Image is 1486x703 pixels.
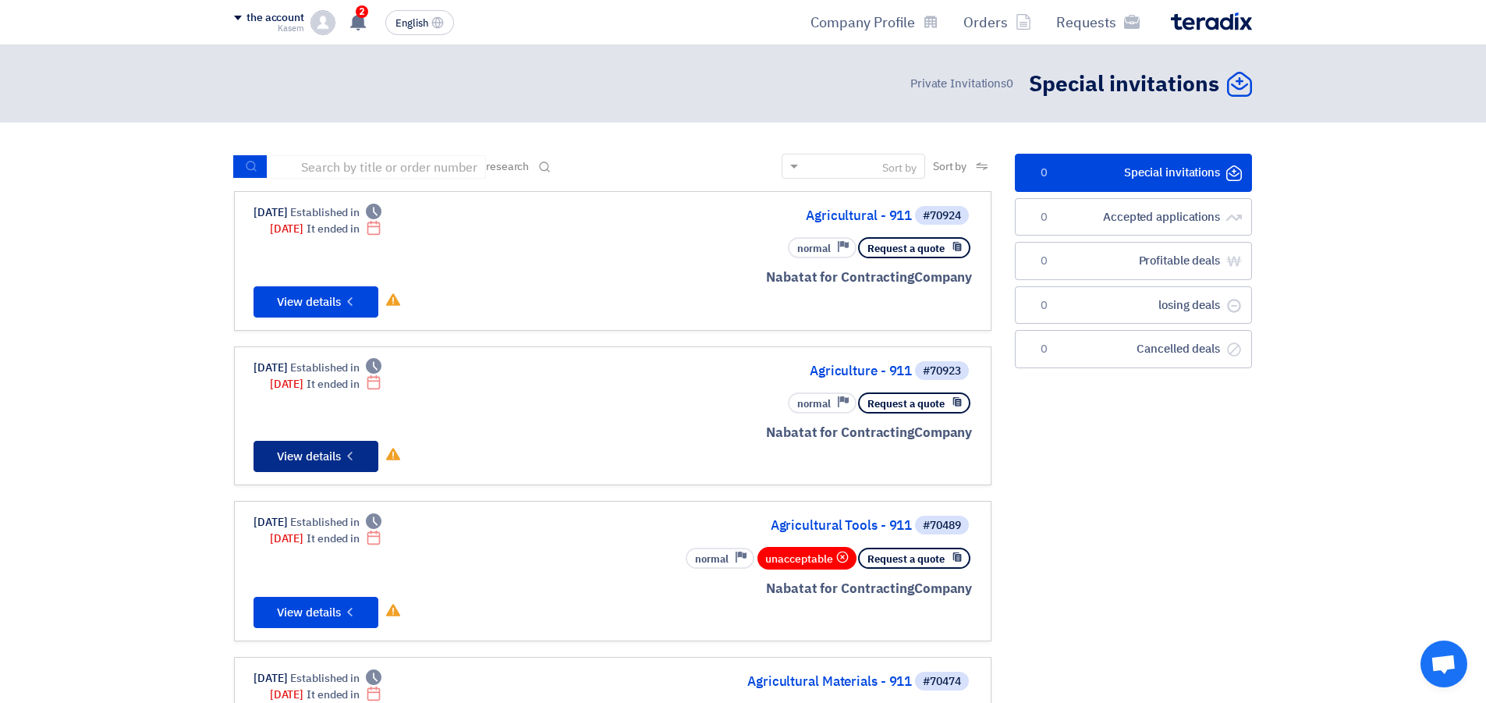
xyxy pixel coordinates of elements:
[270,221,303,237] font: [DATE]
[600,675,912,689] a: Agricultural Materials - 911
[277,604,341,621] font: View details
[766,579,914,598] font: Nabatat for Contracting
[797,241,831,256] font: normal
[1158,296,1220,314] font: losing deals
[290,670,360,687] font: Established in
[765,552,833,568] font: unacceptable
[810,12,915,33] font: Company Profile
[307,687,360,703] font: It ended in
[270,687,303,703] font: [DATE]
[1103,208,1220,225] font: Accepted applications
[359,6,364,17] font: 2
[1015,330,1252,368] a: Cancelled deals0
[268,155,486,179] input: Search by title or order number
[290,360,360,376] font: Established in
[1015,286,1252,325] a: losing deals0
[278,22,304,35] font: Kasem
[923,363,961,379] font: #70923
[1124,164,1220,181] font: Special invitations
[1041,211,1048,223] font: 0
[1041,300,1048,311] font: 0
[766,423,914,442] font: Nabatat for Contracting
[1015,198,1252,236] a: Accepted applications0
[914,268,972,287] font: Company
[766,268,914,287] font: Nabatat for Contracting
[1137,340,1220,357] font: Cancelled deals
[290,204,360,221] font: Established in
[395,16,428,30] font: English
[254,597,378,628] button: View details
[385,10,454,35] button: English
[254,204,287,221] font: [DATE]
[270,531,303,547] font: [DATE]
[910,75,1006,92] font: Private Invitations
[1056,12,1116,33] font: Requests
[290,514,360,531] font: Established in
[254,670,287,687] font: [DATE]
[246,9,304,26] font: the account
[486,158,529,175] font: research
[771,516,913,535] font: Agricultural Tools - 911
[1041,167,1048,179] font: 0
[270,376,303,392] font: [DATE]
[1171,12,1252,30] img: Teradix logo
[277,293,341,311] font: View details
[747,672,912,691] font: Agricultural Materials - 911
[963,12,1008,33] font: Orders
[254,286,378,318] button: View details
[1420,641,1467,687] a: Open chat
[1139,252,1220,269] font: Profitable deals
[695,552,729,566] font: normal
[310,10,335,35] img: profile_test.png
[867,396,945,411] font: Request a quote
[914,579,972,598] font: Company
[797,396,831,411] font: normal
[933,158,966,175] font: Sort by
[1015,242,1252,280] a: Profitable deals0
[600,364,912,378] a: Agriculture - 911
[600,209,912,223] a: Agricultural - 911
[923,517,961,534] font: #70489
[923,208,961,224] font: #70924
[1015,154,1252,192] a: Special invitations0
[951,4,1044,41] a: Orders
[307,376,360,392] font: It ended in
[810,361,912,381] font: Agriculture - 911
[867,552,945,566] font: Request a quote
[277,448,341,465] font: View details
[867,241,945,256] font: Request a quote
[882,160,917,176] font: Sort by
[1044,4,1152,41] a: Requests
[923,673,961,690] font: #70474
[254,514,287,531] font: [DATE]
[1041,255,1048,267] font: 0
[307,531,360,547] font: It ended in
[914,423,972,442] font: Company
[1029,68,1219,101] font: Special invitations
[254,360,287,376] font: [DATE]
[1041,343,1048,355] font: 0
[307,221,360,237] font: It ended in
[1006,75,1013,92] font: 0
[254,441,378,472] button: View details
[806,206,912,225] font: Agricultural - 911
[600,519,912,533] a: Agricultural Tools - 911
